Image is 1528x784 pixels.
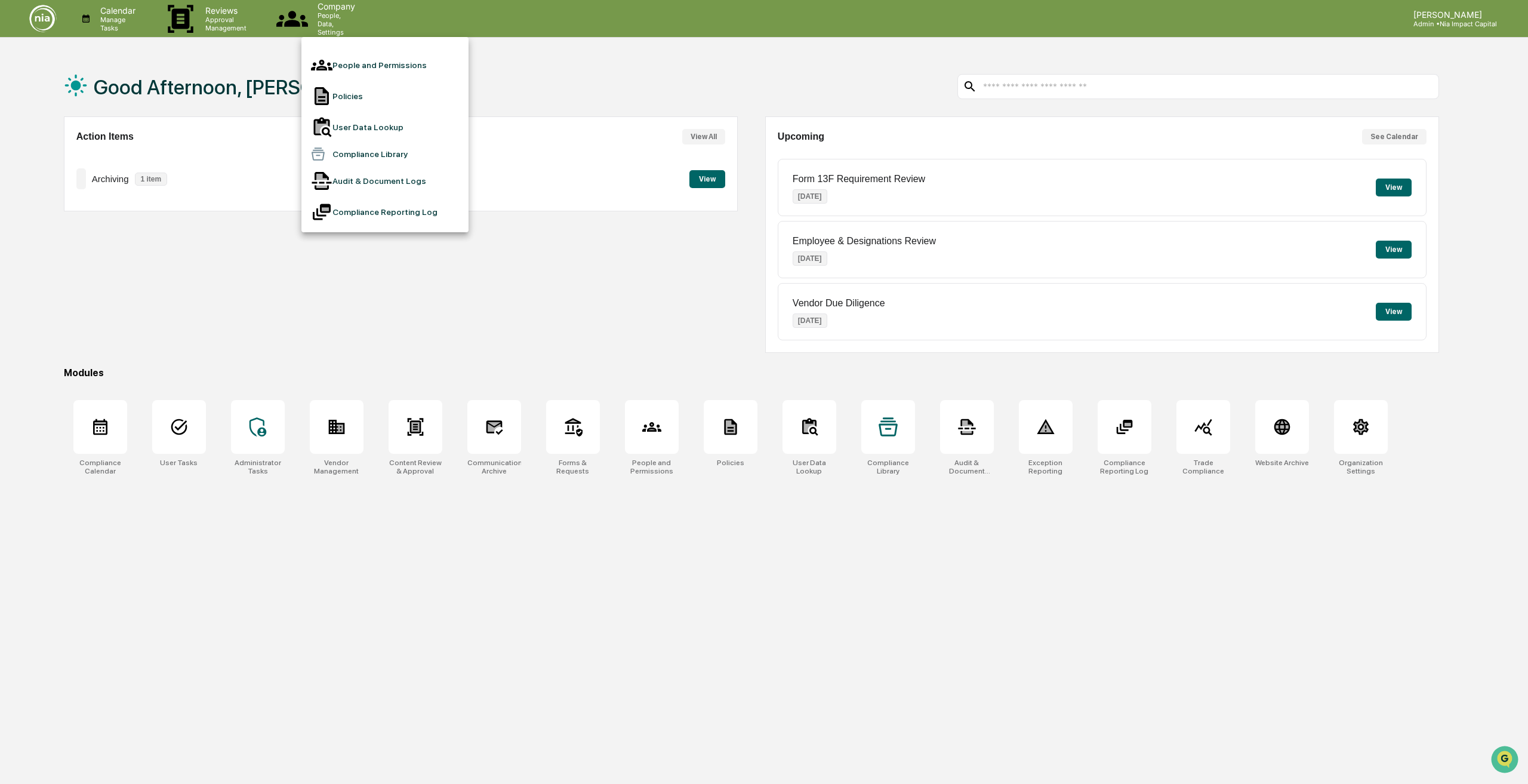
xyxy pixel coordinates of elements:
a: Powered byPylon [84,202,144,211]
p: [DATE] [793,313,827,328]
div: 🔎 [12,174,21,184]
div: People and Permissions [625,459,679,475]
div: Start new chat [41,91,196,103]
p: Archiving [92,174,129,184]
li: User Data Lookup [301,112,469,143]
span: Pylon [119,202,144,211]
button: View [689,170,725,188]
button: View [1376,179,1412,196]
div: 🗄️ [87,152,96,161]
div: Communications Archive [467,459,521,475]
span: Preclearance [24,150,77,162]
p: Company [308,1,361,11]
button: View All [682,129,725,144]
p: Form 13F Requirement Review [793,174,925,185]
div: Modules [64,367,1439,379]
li: People and Permissions [301,50,469,81]
button: View [1376,303,1412,321]
p: People, Data, Settings [308,11,361,36]
p: How can we help? [12,25,217,44]
button: See Calendar [1362,129,1427,144]
div: Vendor Management [310,459,363,475]
img: logo [29,4,57,33]
div: Compliance Calendar [73,459,127,475]
div: Trade Compliance [1176,459,1230,475]
li: Audit & Document Logs [301,165,469,196]
div: Policies [717,459,744,467]
p: Approval Management [196,16,252,32]
button: Start new chat [203,95,217,109]
div: Content Review & Approval [389,459,442,475]
p: 1 item [135,173,168,186]
li: Compliance Reporting Log [301,196,469,227]
div: Compliance Library [861,459,915,475]
div: User Data Lookup [783,459,836,475]
a: 🗄️Attestations [82,146,153,167]
div: Forms & Requests [546,459,600,475]
p: Admin • Nia Impact Capital [1404,20,1497,28]
p: [DATE] [793,251,827,266]
a: 🔎Data Lookup [7,168,80,190]
div: Administrator Tasks [231,459,285,475]
iframe: Open customer support [1490,745,1522,777]
div: Organization Settings [1334,459,1388,475]
div: 🖐️ [12,152,21,161]
p: Calendar [91,5,141,16]
li: Policies [301,81,469,112]
span: Attestations [98,150,148,162]
h2: Upcoming [778,131,824,142]
div: Exception Reporting [1019,459,1073,475]
h2: Action Items [76,131,134,142]
a: 🖐️Preclearance [7,146,82,167]
input: Clear [31,54,197,67]
li: Compliance Library [301,143,469,165]
span: Data Lookup [24,173,75,185]
div: Audit & Document Logs [940,459,994,475]
img: 1746055101610-c473b297-6a78-478c-a979-82029cc54cd1 [12,91,33,113]
p: Reviews [196,5,252,16]
div: Compliance Reporting Log [1098,459,1151,475]
div: We're available if you need us! [41,103,151,113]
p: [PERSON_NAME] [1404,10,1497,20]
p: Employee & Designations Review [793,236,936,247]
p: [DATE] [793,189,827,204]
p: Manage Tasks [91,16,141,32]
div: Website Archive [1255,459,1309,467]
h1: Good Afternoon, [PERSON_NAME]. [94,75,406,99]
div: User Tasks [160,459,198,467]
p: Vendor Due Diligence [793,298,885,309]
button: View [1376,241,1412,259]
